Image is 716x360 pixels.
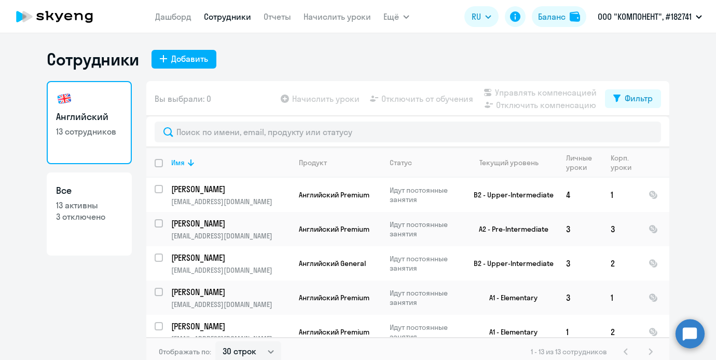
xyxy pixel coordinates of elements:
[390,185,461,204] p: Идут постоянные занятия
[171,183,290,195] a: [PERSON_NAME]
[171,52,208,65] div: Добавить
[264,11,291,22] a: Отчеты
[566,153,602,172] div: Личные уроки
[171,321,288,332] p: [PERSON_NAME]
[171,286,290,298] a: [PERSON_NAME]
[602,281,640,315] td: 1
[605,89,661,108] button: Фильтр
[461,246,558,281] td: B2 - Upper-Intermediate
[171,218,290,229] a: [PERSON_NAME]
[390,323,461,341] p: Идут постоянные занятия
[602,178,640,212] td: 1
[299,224,369,234] span: Английский Premium
[611,153,640,172] div: Корп. уроки
[304,11,371,22] a: Начислить уроки
[56,126,122,137] p: 13 сотрудников
[461,315,558,349] td: A1 - Elementary
[558,212,602,246] td: 3
[47,81,132,164] a: Английский13 сотрудников
[602,212,640,246] td: 3
[171,300,290,309] p: [EMAIL_ADDRESS][DOMAIN_NAME]
[566,153,595,172] div: Личные уроки
[570,11,580,22] img: balance
[558,246,602,281] td: 3
[461,281,558,315] td: A1 - Elementary
[625,92,653,104] div: Фильтр
[470,158,557,167] div: Текущий уровень
[155,122,661,142] input: Поиск по имени, email, продукту или статусу
[383,10,399,23] span: Ещё
[390,220,461,238] p: Идут постоянные занятия
[171,252,290,263] a: [PERSON_NAME]
[155,92,211,105] span: Вы выбрали: 0
[464,6,499,27] button: RU
[56,184,122,197] h3: Все
[56,199,122,211] p: 13 активны
[472,10,481,23] span: RU
[171,158,185,167] div: Имя
[461,212,558,246] td: A2 - Pre-Intermediate
[171,321,290,332] a: [PERSON_NAME]
[47,49,139,70] h1: Сотрудники
[299,158,381,167] div: Продукт
[171,218,288,229] p: [PERSON_NAME]
[299,190,369,199] span: Английский Premium
[538,10,566,23] div: Баланс
[461,178,558,212] td: B2 - Upper-Intermediate
[390,254,461,273] p: Идут постоянные занятия
[299,293,369,302] span: Английский Premium
[56,110,122,124] h3: Английский
[390,288,461,307] p: Идут постоянные занятия
[390,158,461,167] div: Статус
[611,153,633,172] div: Корп. уроки
[558,178,602,212] td: 4
[171,183,288,195] p: [PERSON_NAME]
[479,158,539,167] div: Текущий уровень
[171,231,290,241] p: [EMAIL_ADDRESS][DOMAIN_NAME]
[56,90,73,107] img: english
[171,286,288,298] p: [PERSON_NAME]
[558,315,602,349] td: 1
[171,252,288,263] p: [PERSON_NAME]
[299,259,366,268] span: Английский General
[171,265,290,275] p: [EMAIL_ADDRESS][DOMAIN_NAME]
[593,4,707,29] button: ООО "КОМПОНЕНТ", #182741
[171,158,290,167] div: Имя
[558,281,602,315] td: 3
[598,10,692,23] p: ООО "КОМПОНЕНТ", #182741
[159,347,211,356] span: Отображать по:
[152,50,216,69] button: Добавить
[531,347,607,356] span: 1 - 13 из 13 сотрудников
[299,327,369,337] span: Английский Premium
[171,334,290,343] p: [EMAIL_ADDRESS][DOMAIN_NAME]
[390,158,412,167] div: Статус
[299,158,327,167] div: Продукт
[602,315,640,349] td: 2
[383,6,409,27] button: Ещё
[47,172,132,256] a: Все13 активны3 отключено
[56,211,122,222] p: 3 отключено
[602,246,640,281] td: 2
[204,11,251,22] a: Сотрудники
[532,6,586,27] button: Балансbalance
[155,11,191,22] a: Дашборд
[171,197,290,206] p: [EMAIL_ADDRESS][DOMAIN_NAME]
